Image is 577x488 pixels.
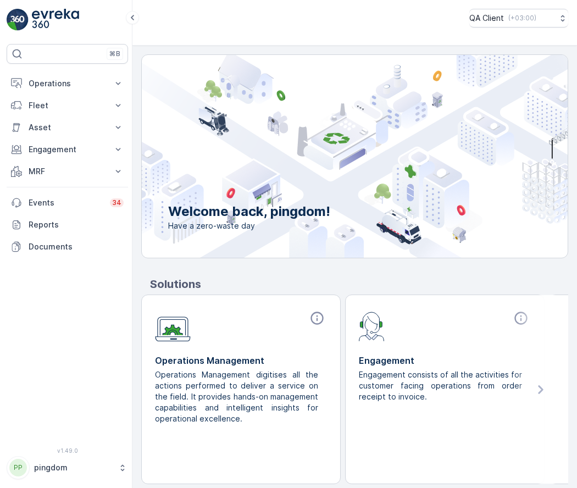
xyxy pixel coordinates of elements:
[92,55,568,258] img: city illustration
[7,9,29,31] img: logo
[29,78,106,89] p: Operations
[7,447,128,454] span: v 1.49.0
[155,310,191,342] img: module-icon
[155,354,327,367] p: Operations Management
[155,369,318,424] p: Operations Management digitises all the actions performed to deliver a service on the field. It p...
[29,241,124,252] p: Documents
[7,73,128,95] button: Operations
[150,276,568,292] p: Solutions
[29,219,124,230] p: Reports
[7,160,128,182] button: MRF
[7,214,128,236] a: Reports
[359,369,522,402] p: Engagement consists of all the activities for customer facing operations from order receipt to in...
[9,459,27,476] div: PP
[7,456,128,479] button: PPpingdom
[508,14,536,23] p: ( +03:00 )
[7,236,128,258] a: Documents
[7,95,128,117] button: Fleet
[109,49,120,58] p: ⌘B
[34,462,113,473] p: pingdom
[469,13,504,24] p: QA Client
[29,166,106,177] p: MRF
[29,100,106,111] p: Fleet
[29,144,106,155] p: Engagement
[359,354,531,367] p: Engagement
[112,198,121,207] p: 34
[469,9,568,27] button: QA Client(+03:00)
[7,138,128,160] button: Engagement
[32,9,79,31] img: logo_light-DOdMpM7g.png
[29,122,106,133] p: Asset
[29,197,103,208] p: Events
[359,310,385,341] img: module-icon
[7,192,128,214] a: Events34
[168,203,330,220] p: Welcome back, pingdom!
[7,117,128,138] button: Asset
[168,220,330,231] span: Have a zero-waste day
